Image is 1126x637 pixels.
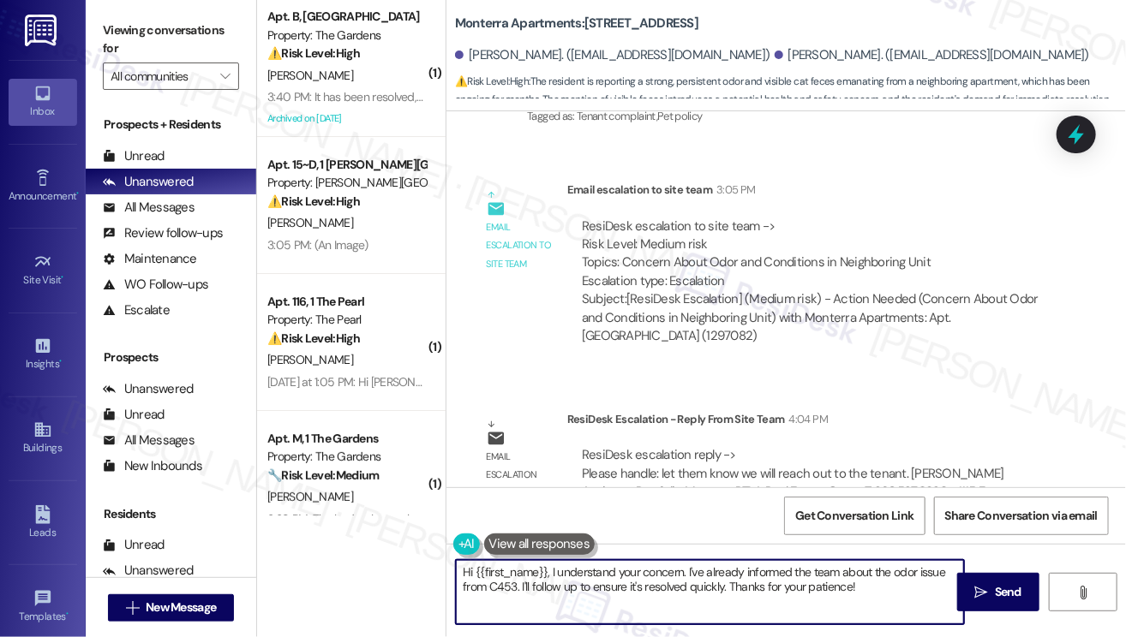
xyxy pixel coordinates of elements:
img: ResiDesk Logo [25,15,60,46]
div: Unanswered [103,562,194,580]
div: Apt. 116, 1 The Pearl [267,293,426,311]
strong: 🔧 Risk Level: Medium [267,467,379,483]
a: Site Visit • [9,247,77,294]
span: • [76,188,79,199]
div: [PERSON_NAME]. ([EMAIL_ADDRESS][DOMAIN_NAME]) [455,46,770,64]
a: Insights • [9,331,77,378]
div: Apt. B, [GEOGRAPHIC_DATA] [267,8,426,26]
i:  [126,601,139,615]
div: 3:05 PM [712,181,755,199]
span: Send [995,583,1021,601]
div: 3:39 PM: The hudvash people [267,511,415,527]
div: Unanswered [103,380,194,398]
span: • [66,608,69,620]
div: Property: The Gardens [267,27,426,45]
div: [DATE] at 1:05 PM: Hi [PERSON_NAME] but sorry Ill be late with rent this month. Can I use that la... [267,374,925,390]
a: Leads [9,500,77,546]
button: Send [957,573,1040,611]
div: Email escalation to site team [567,181,1058,205]
button: New Message [108,594,235,622]
div: Unanswered [103,173,194,191]
div: Property: The Pearl [267,311,426,329]
i:  [220,69,230,83]
strong: ⚠️ Risk Level: High [455,74,529,88]
strong: ⚠️ Risk Level: High [267,45,360,61]
span: [PERSON_NAME] [267,489,353,504]
div: Property: [PERSON_NAME][GEOGRAPHIC_DATA] [267,174,426,192]
div: Prospects + Residents [86,116,256,134]
strong: ⚠️ Risk Level: High [267,193,360,209]
span: [PERSON_NAME] [267,68,353,83]
div: Apt. 15~D, 1 [PERSON_NAME][GEOGRAPHIC_DATA] (new) [267,156,426,174]
div: All Messages [103,199,195,217]
span: [PERSON_NAME] [267,352,353,367]
div: ResiDesk Escalation - Reply From Site Team [567,410,1058,434]
div: Email escalation reply [487,448,554,503]
div: Property: The Gardens [267,448,426,466]
i:  [975,586,988,599]
div: Unread [103,536,165,554]
input: All communities [111,63,212,90]
b: Monterra Apartments: [STREET_ADDRESS] [455,15,698,33]
a: Templates • [9,584,77,630]
div: Subject: [ResiDesk Escalation] (Medium risk) - Action Needed (Concern About Odor and Conditions i... [582,290,1044,345]
div: ResiDesk escalation to site team -> Risk Level: Medium risk Topics: Concern About Odor and Condit... [582,217,1044,291]
div: ResiDesk escalation reply -> Please handle: let them know we will reach out to the tenant. [PERSO... [582,446,1009,518]
div: Apt. M, 1 The Gardens [267,430,426,448]
div: Prospects [86,348,256,366]
strong: ⚠️ Risk Level: High [267,330,360,346]
span: Tenant complaint , [577,109,657,123]
button: Get Conversation Link [784,497,925,535]
span: Share Conversation via email [945,507,1098,525]
div: Unread [103,406,165,424]
i:  [1076,586,1089,599]
div: WO Follow-ups [103,276,208,294]
span: New Message [146,598,216,616]
div: 3:05 PM: (An Image) [267,237,368,253]
div: Residents [86,505,256,523]
span: [PERSON_NAME] [267,215,353,230]
div: Archived on [DATE] [266,108,428,129]
div: Unread [103,147,165,165]
div: 4:04 PM [785,410,828,428]
div: [PERSON_NAME]. ([EMAIL_ADDRESS][DOMAIN_NAME]) [775,46,1090,64]
div: All Messages [103,432,195,449]
div: Tagged as: [527,104,1113,128]
div: 3:40 PM: It has been resolved, but because there was a lot of water that came out on the floor, I... [267,89,1019,104]
a: Buildings [9,415,77,461]
button: Share Conversation via email [934,497,1109,535]
div: Email escalation to site team [487,218,554,273]
label: Viewing conversations for [103,17,239,63]
span: Pet policy [657,109,703,123]
div: Escalate [103,301,170,319]
textarea: Hi {{first_name}}, I understand your concern. I've already informed the team about the odor issue... [456,560,964,624]
a: Inbox [9,79,77,125]
span: • [59,355,62,367]
div: New Inbounds [103,457,202,475]
div: Review follow-ups [103,224,223,242]
span: Get Conversation Link [795,507,913,525]
div: Maintenance [103,250,197,268]
span: • [62,271,64,283]
span: : The resident is reporting a strong, persistent odor and visible cat feces emanating from a neig... [455,73,1126,128]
